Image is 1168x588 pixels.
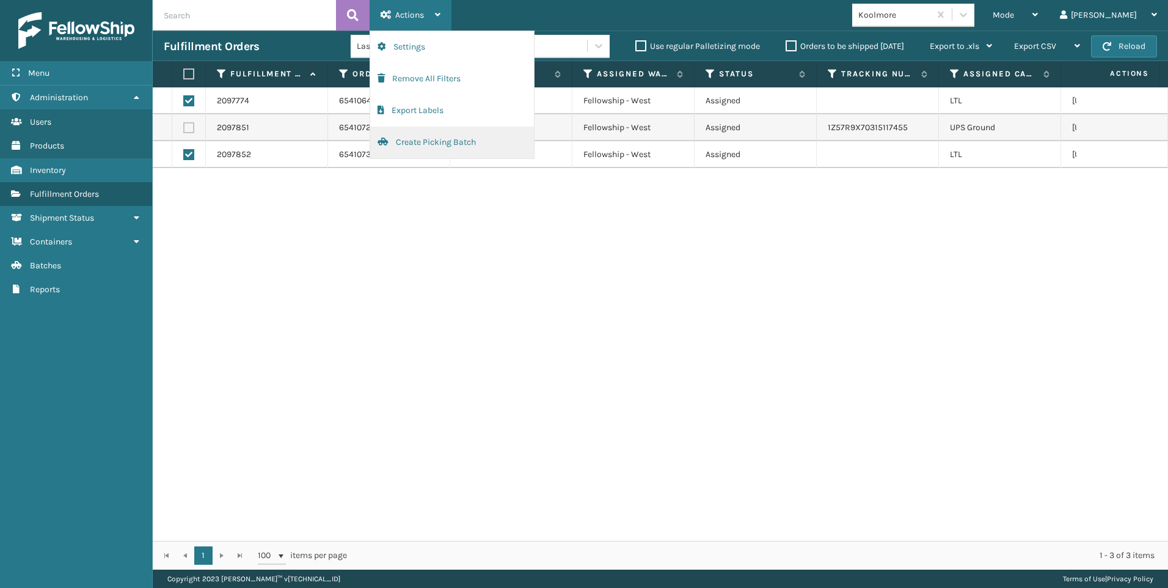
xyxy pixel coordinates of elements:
span: Actions [395,10,424,20]
span: Batches [30,260,61,271]
button: Settings [370,31,534,63]
label: Fulfillment Order Id [230,68,304,79]
button: Remove All Filters [370,63,534,95]
td: LTL [939,141,1061,168]
button: Export Labels [370,95,534,127]
button: Reload [1091,35,1157,57]
td: LTL [939,87,1061,114]
span: Administration [30,92,88,103]
label: Assigned Warehouse [597,68,671,79]
span: Fulfillment Orders [30,189,99,199]
a: 2097774 [217,95,249,107]
div: | [1063,570,1153,588]
a: 1Z57R9X70315117455 [828,122,908,133]
span: Actions [1071,64,1156,84]
div: Last 90 Days [357,40,451,53]
span: Containers [30,237,72,247]
td: Assigned [695,141,817,168]
td: 6541072 [328,114,450,141]
td: 6541073 [328,141,450,168]
span: Mode [993,10,1014,20]
label: Order Number [352,68,426,79]
a: 1 [194,546,213,565]
span: Menu [28,68,49,78]
img: logo [18,12,134,49]
span: Users [30,117,51,127]
td: Assigned [695,87,817,114]
h3: Fulfillment Orders [164,39,259,54]
td: UPS Ground [939,114,1061,141]
span: Products [30,141,64,151]
div: 1 - 3 of 3 items [364,549,1155,562]
label: Orders to be shipped [DATE] [786,41,904,51]
label: Use regular Palletizing mode [635,41,760,51]
td: Fellowship - West [572,87,695,114]
span: Export to .xls [930,41,979,51]
span: 100 [258,549,276,562]
div: Koolmore [858,9,931,21]
span: items per page [258,546,347,565]
button: Create Picking Batch [370,127,534,158]
td: Fellowship - West [572,114,695,141]
span: Reports [30,284,60,295]
label: Tracking Number [841,68,915,79]
span: Inventory [30,165,66,175]
label: Assigned Carrier Service [963,68,1037,79]
span: Shipment Status [30,213,94,223]
a: Terms of Use [1063,575,1105,583]
a: 2097851 [217,122,249,134]
label: Status [719,68,793,79]
a: 2097852 [217,149,251,161]
td: 6541064 [328,87,450,114]
td: Assigned [695,114,817,141]
a: Privacy Policy [1107,575,1153,583]
p: Copyright 2023 [PERSON_NAME]™ v [TECHNICAL_ID] [167,570,340,588]
td: Fellowship - West [572,141,695,168]
span: Export CSV [1014,41,1056,51]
